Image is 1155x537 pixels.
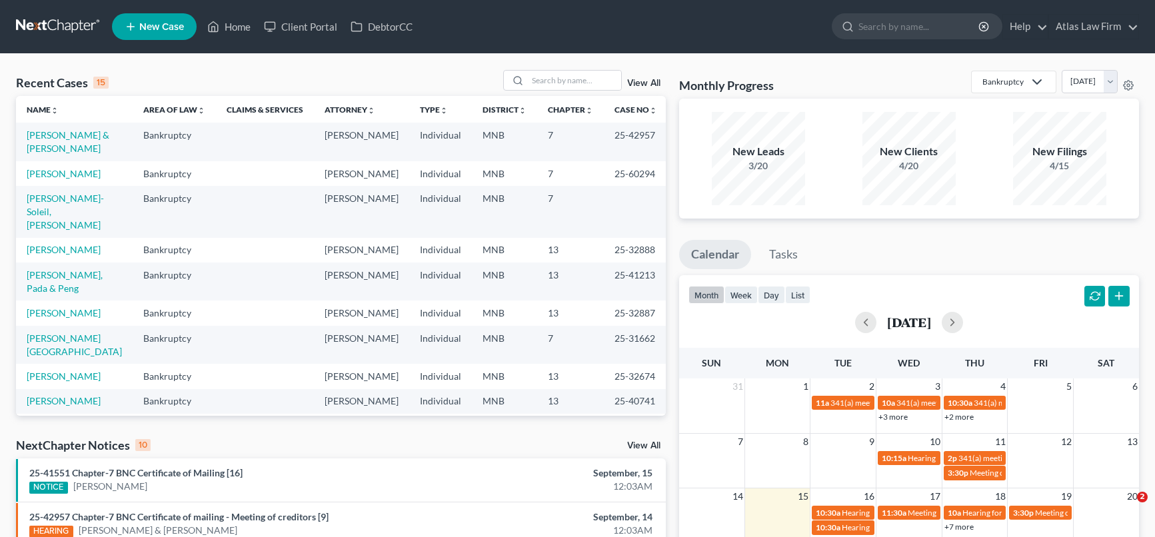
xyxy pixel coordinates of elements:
td: Bankruptcy [133,238,216,263]
span: Meeting of creditors for [PERSON_NAME] & [PERSON_NAME] [908,508,1125,518]
iframe: Intercom live chat [1110,492,1142,524]
td: Bankruptcy [133,300,216,325]
td: MNB [472,238,537,263]
th: Claims & Services [216,96,314,123]
div: 3/20 [712,159,805,173]
div: New Filings [1013,144,1106,159]
td: [PERSON_NAME] [314,263,409,300]
td: Bankruptcy [133,161,216,186]
div: September, 15 [453,466,652,480]
span: 13 [1126,434,1139,450]
span: 15 [796,488,810,504]
div: NOTICE [29,482,68,494]
a: DebtorCC [344,15,419,39]
h3: Monthly Progress [679,77,774,93]
span: 10a [948,508,961,518]
td: [PERSON_NAME] [314,123,409,161]
a: Area of Lawunfold_more [143,105,205,115]
td: [PERSON_NAME] [314,364,409,388]
a: Chapterunfold_more [548,105,593,115]
span: 2 [868,378,876,394]
span: Sun [702,357,721,368]
a: 25-42957 Chapter-7 BNC Certificate of mailing - Meeting of creditors [9] [29,511,329,522]
td: Individual [409,389,472,414]
span: 4 [999,378,1007,394]
span: 12 [1060,434,1073,450]
a: +2 more [944,412,974,422]
span: 17 [928,488,942,504]
span: Meeting of creditors for [PERSON_NAME] [970,468,1116,478]
input: Search by name... [528,71,621,90]
span: 3 [934,378,942,394]
span: 11 [994,434,1007,450]
td: 25-32887 [604,300,668,325]
td: 13 [537,364,604,388]
span: 341(a) meeting for [PERSON_NAME] [830,398,959,408]
span: Tue [834,357,852,368]
a: View All [627,441,660,450]
td: Individual [409,326,472,364]
td: [PERSON_NAME] [314,186,409,237]
td: Individual [409,414,472,438]
span: 3:30p [948,468,968,478]
td: MNB [472,123,537,161]
a: Help [1003,15,1048,39]
td: 25-41551 [604,414,668,438]
td: Individual [409,364,472,388]
a: Nameunfold_more [27,105,59,115]
td: 13 [537,389,604,414]
td: MNB [472,389,537,414]
span: Hearing for [PERSON_NAME] [908,453,1012,463]
td: [PERSON_NAME] [314,238,409,263]
td: MNB [472,414,537,438]
span: Thu [965,357,984,368]
td: [PERSON_NAME] [314,161,409,186]
div: September, 14 [453,510,652,524]
button: month [688,286,724,304]
span: 16 [862,488,876,504]
td: MNB [472,263,537,300]
button: day [758,286,785,304]
td: MNB [472,161,537,186]
td: Bankruptcy [133,263,216,300]
td: [PERSON_NAME] [314,414,409,438]
span: 10:30a [816,508,840,518]
div: 4/20 [862,159,956,173]
a: Calendar [679,240,751,269]
div: Bankruptcy [982,76,1024,87]
td: 7 [537,161,604,186]
i: unfold_more [197,107,205,115]
a: [PERSON_NAME] & [PERSON_NAME] [79,524,237,537]
a: [PERSON_NAME] & [PERSON_NAME] [27,129,109,154]
div: Recent Cases [16,75,109,91]
a: +3 more [878,412,908,422]
td: 25-32674 [604,364,668,388]
span: New Case [139,22,184,32]
td: Individual [409,300,472,325]
td: Individual [409,123,472,161]
td: MNB [472,300,537,325]
span: 31 [731,378,744,394]
span: 7 [736,434,744,450]
td: MNB [472,364,537,388]
span: 19 [1060,488,1073,504]
td: 7 [537,326,604,364]
a: [PERSON_NAME][GEOGRAPHIC_DATA] [27,332,122,357]
div: 4/15 [1013,159,1106,173]
span: 10 [928,434,942,450]
div: 15 [93,77,109,89]
td: Individual [409,186,472,237]
td: 25-40741 [604,389,668,414]
div: New Leads [712,144,805,159]
td: Bankruptcy [133,326,216,364]
div: 12:03AM [453,480,652,493]
a: Districtunfold_more [483,105,527,115]
td: 7 [537,123,604,161]
span: 10:15a [882,453,906,463]
td: 25-31662 [604,326,668,364]
a: Tasks [757,240,810,269]
td: MNB [472,326,537,364]
span: Hearing for [PERSON_NAME] [962,508,1066,518]
a: [PERSON_NAME], Pada & Peng [27,269,103,294]
span: Hearing for [PERSON_NAME] [842,508,946,518]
